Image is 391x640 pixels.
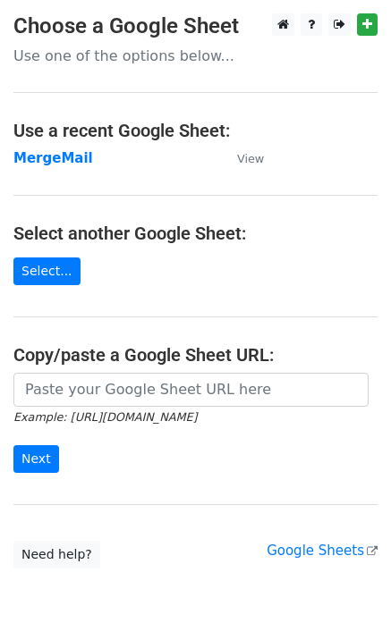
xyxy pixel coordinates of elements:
h4: Select another Google Sheet: [13,223,378,244]
h4: Use a recent Google Sheet: [13,120,378,141]
h3: Choose a Google Sheet [13,13,378,39]
input: Paste your Google Sheet URL here [13,373,369,407]
input: Next [13,445,59,473]
p: Use one of the options below... [13,46,378,65]
small: Example: [URL][DOMAIN_NAME] [13,410,197,424]
a: Select... [13,257,81,285]
a: MergeMail [13,150,93,166]
h4: Copy/paste a Google Sheet URL: [13,344,378,366]
a: Google Sheets [267,543,378,559]
a: View [219,150,264,166]
small: View [237,152,264,165]
a: Need help? [13,541,100,568]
